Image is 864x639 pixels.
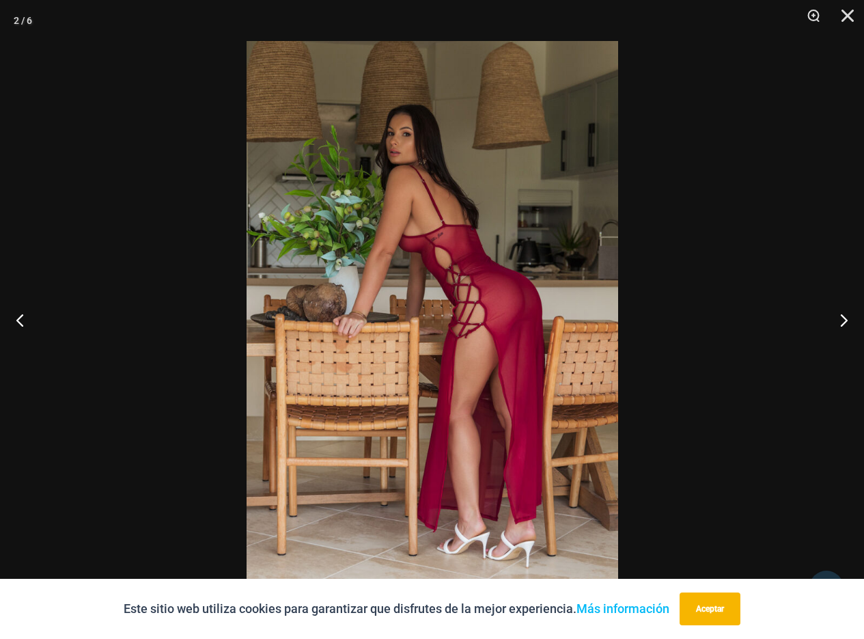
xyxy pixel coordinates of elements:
font: Aceptar [696,604,724,614]
font: Este sitio web utiliza cookies para garantizar que disfrutes de la mejor experiencia. [124,601,576,616]
button: Próximo [813,286,864,354]
img: Vestido Pursuit Rojo Rubí 5840 03 [247,41,618,598]
font: 2 / 6 [14,15,32,26]
a: Más información [576,601,669,616]
button: Aceptar [680,593,740,625]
